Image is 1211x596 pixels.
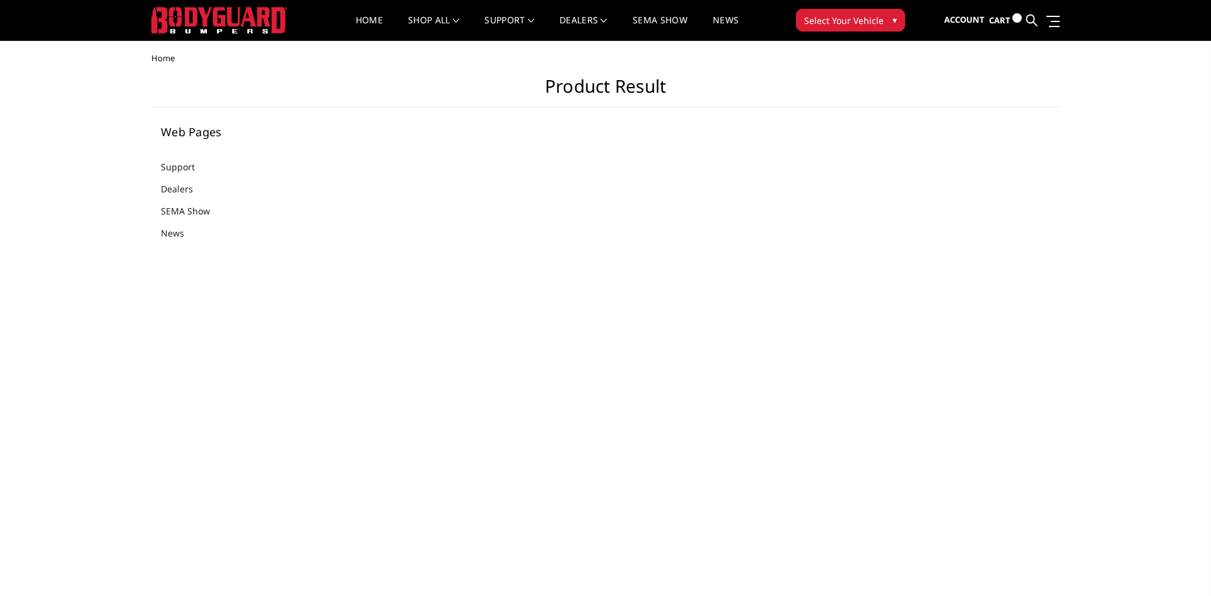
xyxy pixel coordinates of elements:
[559,16,607,40] a: Dealers
[944,14,985,25] span: Account
[151,76,1060,107] h1: Product Result
[161,226,200,240] a: News
[804,14,884,27] span: Select Your Vehicle
[989,3,1022,38] a: Cart
[944,3,985,37] a: Account
[633,16,687,40] a: SEMA Show
[713,16,739,40] a: News
[796,9,905,32] button: Select Your Vehicle
[151,52,175,64] span: Home
[484,16,534,40] a: Support
[892,13,897,26] span: ▾
[161,204,226,218] a: SEMA Show
[151,7,287,33] img: BODYGUARD BUMPERS
[356,16,383,40] a: Home
[989,15,1010,26] span: Cart
[161,182,209,196] a: Dealers
[161,160,211,173] a: Support
[408,16,459,40] a: shop all
[161,126,315,137] h5: Web Pages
